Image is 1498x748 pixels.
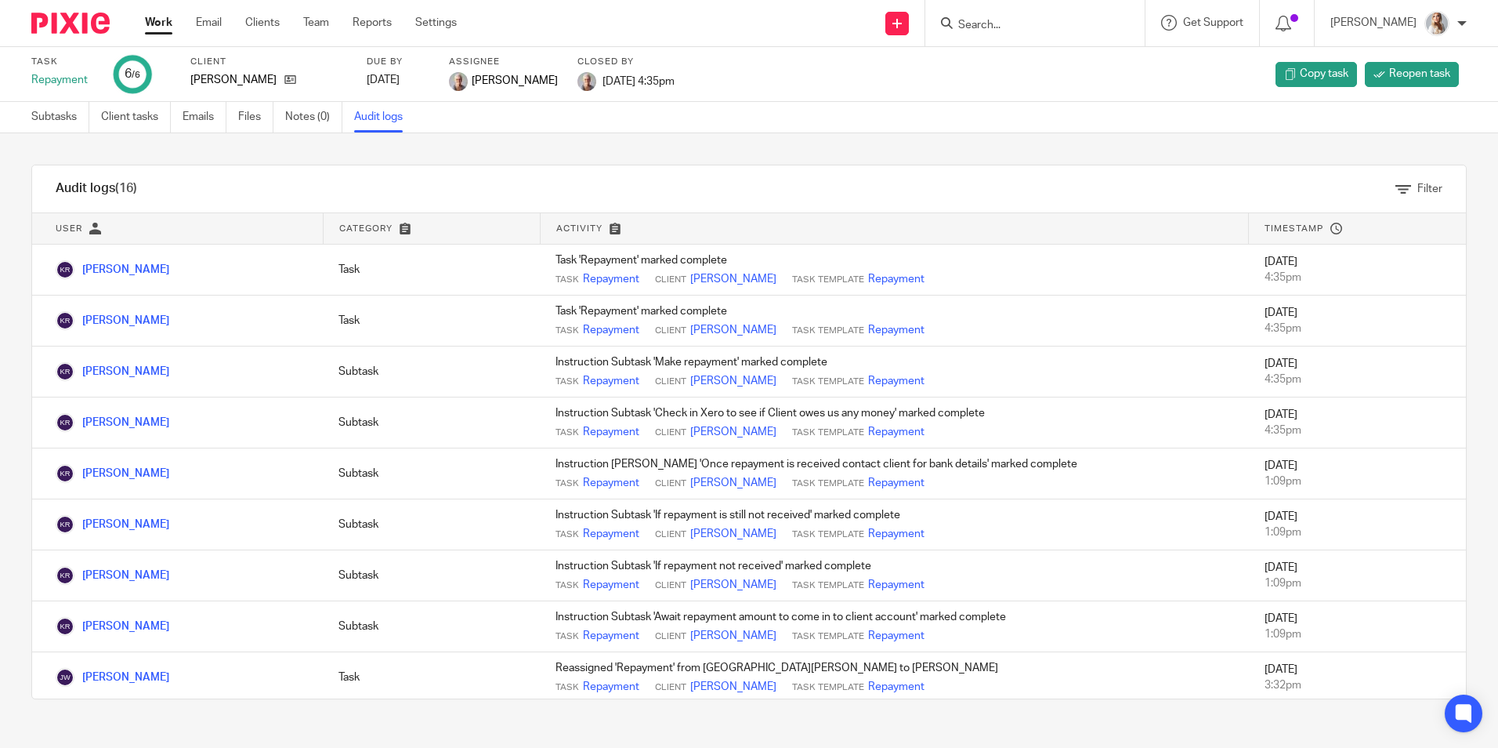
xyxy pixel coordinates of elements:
span: [PERSON_NAME] [472,73,558,89]
span: User [56,224,82,233]
a: Repayment [583,271,639,287]
a: [PERSON_NAME] [56,366,169,377]
img: KR%20update.jpg [577,72,596,91]
img: Karen Rai [56,464,74,483]
label: Task [31,56,94,68]
img: Karen Rai [56,617,74,636]
img: Jordan Wyatt [56,668,74,687]
a: Repayment [583,322,639,338]
img: Karen Rai [56,566,74,585]
span: Client [655,681,686,694]
div: Repayment [31,72,94,88]
label: Assignee [449,56,558,68]
span: Task [555,274,579,286]
a: Email [196,15,222,31]
span: Filter [1417,183,1442,194]
span: Task Template [792,681,864,694]
a: Repayment [868,373,924,389]
td: [DATE] [1249,347,1466,398]
div: 1:09pm [1265,576,1450,591]
a: Audit logs [354,102,414,133]
span: Task Template [792,325,864,337]
span: Client [655,376,686,388]
a: Repayment [583,526,639,542]
a: [PERSON_NAME] [690,475,776,491]
td: Task 'Repayment' marked complete [540,245,1249,296]
div: 4:35pm [1265,321,1450,336]
a: Client tasks [101,102,171,133]
img: Pixie [31,13,110,34]
a: Notes (0) [285,102,342,133]
td: Task 'Repayment' marked complete [540,296,1249,347]
span: Task [555,528,579,541]
div: 6 [125,65,140,83]
td: [DATE] [1249,550,1466,601]
span: Task [555,579,579,592]
td: [DATE] [1249,448,1466,499]
td: Subtask [323,398,540,448]
span: Copy task [1300,66,1348,82]
div: 1:09pm [1265,626,1450,642]
span: Task Template [792,376,864,388]
div: 3:32pm [1265,677,1450,693]
a: [PERSON_NAME] [690,679,776,695]
span: Client [655,325,686,337]
td: Task [323,296,540,347]
img: Karen Rai [56,515,74,534]
a: [PERSON_NAME] [690,628,776,644]
a: Repayment [868,679,924,695]
span: Task [555,376,579,388]
a: Repayment [583,577,639,593]
a: Clients [245,15,280,31]
span: Client [655,427,686,439]
img: Karen Rai [56,362,74,381]
div: [DATE] [367,72,429,88]
span: [DATE] 4:35pm [602,75,675,86]
a: [PERSON_NAME] [56,315,169,326]
a: [PERSON_NAME] [690,322,776,338]
td: Instruction Subtask 'If repayment not received' marked complete [540,550,1249,601]
a: Repayment [868,424,924,440]
td: Instruction [PERSON_NAME] 'Once repayment is received contact client for bank details' marked com... [540,448,1249,499]
a: [PERSON_NAME] [690,424,776,440]
td: Task [323,652,540,703]
div: 1:09pm [1265,525,1450,540]
td: [DATE] [1249,652,1466,703]
td: Subtask [323,499,540,550]
a: Repayment [583,679,639,695]
td: [DATE] [1249,296,1466,347]
td: Subtask [323,448,540,499]
span: Task Template [792,477,864,490]
a: Files [238,102,273,133]
a: [PERSON_NAME] [690,577,776,593]
td: Instruction Subtask 'Check in Xero to see if Client owes us any money' marked complete [540,398,1249,448]
td: [DATE] [1249,245,1466,296]
td: Reassigned 'Repayment' from [GEOGRAPHIC_DATA][PERSON_NAME] to [PERSON_NAME] [540,652,1249,703]
a: [PERSON_NAME] [56,519,169,530]
a: Reopen task [1365,62,1459,87]
a: Repayment [868,271,924,287]
p: [PERSON_NAME] [190,72,277,88]
td: Subtask [323,601,540,652]
img: Karen Rai [56,413,74,432]
label: Client [190,56,347,68]
span: Timestamp [1265,224,1323,233]
p: [PERSON_NAME] [1330,15,1417,31]
a: Repayment [868,475,924,491]
input: Search [957,19,1098,33]
span: Task Template [792,427,864,439]
span: Task [555,681,579,694]
td: Instruction Subtask 'Await repayment amount to come in to client account' marked complete [540,601,1249,652]
a: Reports [353,15,392,31]
a: [PERSON_NAME] [56,417,169,428]
img: IMG_9968.jpg [1424,11,1449,36]
span: Task Template [792,274,864,286]
a: Repayment [868,628,924,644]
img: KR%20update.jpg [449,72,468,91]
td: [DATE] [1249,601,1466,652]
span: Client [655,630,686,643]
a: [PERSON_NAME] [56,570,169,581]
a: [PERSON_NAME] [690,271,776,287]
a: Repayment [868,526,924,542]
a: [PERSON_NAME] [56,264,169,275]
